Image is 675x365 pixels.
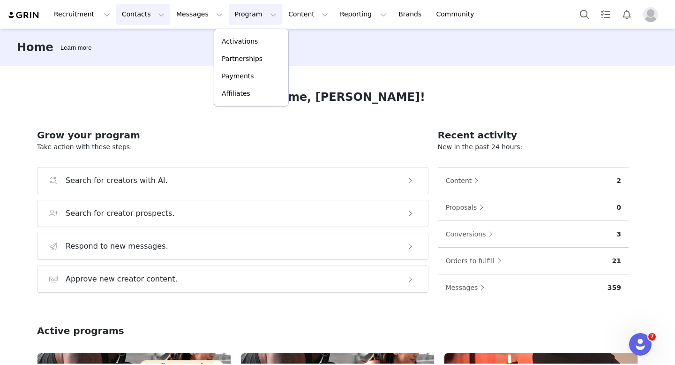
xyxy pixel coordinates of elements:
p: Payments [222,71,254,81]
button: Conversions [445,227,498,242]
p: 21 [612,256,621,266]
p: Take action with these steps: [37,142,428,152]
button: Recruitment [48,4,116,25]
button: Search for creator prospects. [37,200,428,227]
button: Messages [171,4,228,25]
h3: Respond to new messages. [66,241,168,252]
button: Approve new creator content. [37,266,428,293]
button: Notifications [616,4,637,25]
iframe: Intercom live chat [629,333,652,356]
a: Community [431,4,484,25]
button: Program [229,4,282,25]
h3: Home [17,39,53,56]
p: 359 [607,283,621,293]
a: Tasks [595,4,616,25]
p: Activations [222,37,258,46]
button: Content [445,173,484,188]
button: Search for creators with AI. [37,167,428,194]
button: Respond to new messages. [37,233,428,260]
p: 0 [616,203,621,213]
div: Tooltip anchor [59,43,93,53]
button: Proposals [445,200,489,215]
button: Messages [445,280,490,295]
h3: Approve new creator content. [66,274,178,285]
h1: Welcome, [PERSON_NAME]! [250,89,425,106]
img: grin logo [7,11,40,20]
h3: Search for creators with AI. [66,175,168,186]
a: Brands [393,4,430,25]
p: New in the past 24 hours: [438,142,629,152]
button: Search [574,4,595,25]
button: Orders to fulfill [445,253,506,268]
p: 3 [616,229,621,239]
p: Affiliates [222,89,250,99]
p: Partnerships [222,54,262,64]
img: placeholder-profile.jpg [643,7,658,22]
h2: Active programs [37,324,124,338]
button: Contacts [116,4,170,25]
span: 7 [648,333,656,341]
h2: Grow your program [37,128,428,142]
button: Reporting [334,4,392,25]
h3: Search for creator prospects. [66,208,175,219]
button: Content [283,4,334,25]
p: 2 [616,176,621,186]
button: Profile [637,7,667,22]
h2: Recent activity [438,128,629,142]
